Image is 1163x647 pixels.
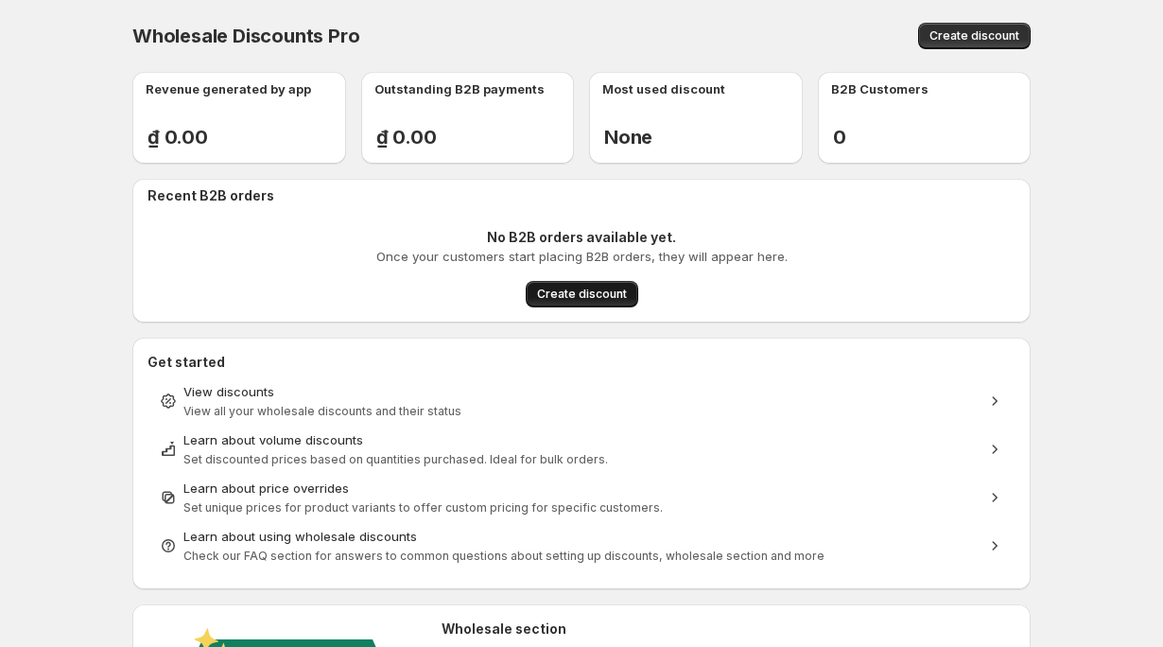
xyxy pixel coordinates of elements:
span: Wholesale Discounts Pro [132,25,359,47]
span: Create discount [929,28,1019,44]
div: Learn about price overrides [183,479,980,498]
span: Set discounted prices based on quantities purchased. Ideal for bulk orders. [183,452,608,466]
p: B2B Customers [831,79,929,98]
span: Create discount [537,287,627,302]
h2: Get started [148,353,1015,372]
div: Learn about volume discounts [183,430,980,449]
h2: ₫ 0.00 [148,126,208,149]
span: Set unique prices for product variants to offer custom pricing for specific customers. [183,500,663,515]
p: Most used discount [602,79,725,98]
div: Learn about using wholesale discounts [183,527,980,546]
p: Outstanding B2B payments [374,79,545,98]
h2: ₫ 0.00 [376,126,437,149]
div: View discounts [183,382,980,401]
button: Create discount [918,23,1031,49]
h2: 0 [833,126,861,149]
span: View all your wholesale discounts and their status [183,404,461,418]
h2: None [604,126,652,149]
p: Once your customers start placing B2B orders, they will appear here. [376,247,788,266]
h2: Wholesale section [442,620,1015,638]
h2: Recent B2B orders [148,186,1023,205]
span: Check our FAQ section for answers to common questions about setting up discounts, wholesale secti... [183,549,825,563]
p: No B2B orders available yet. [487,228,676,247]
button: Create discount [526,281,638,307]
p: Revenue generated by app [146,79,311,98]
